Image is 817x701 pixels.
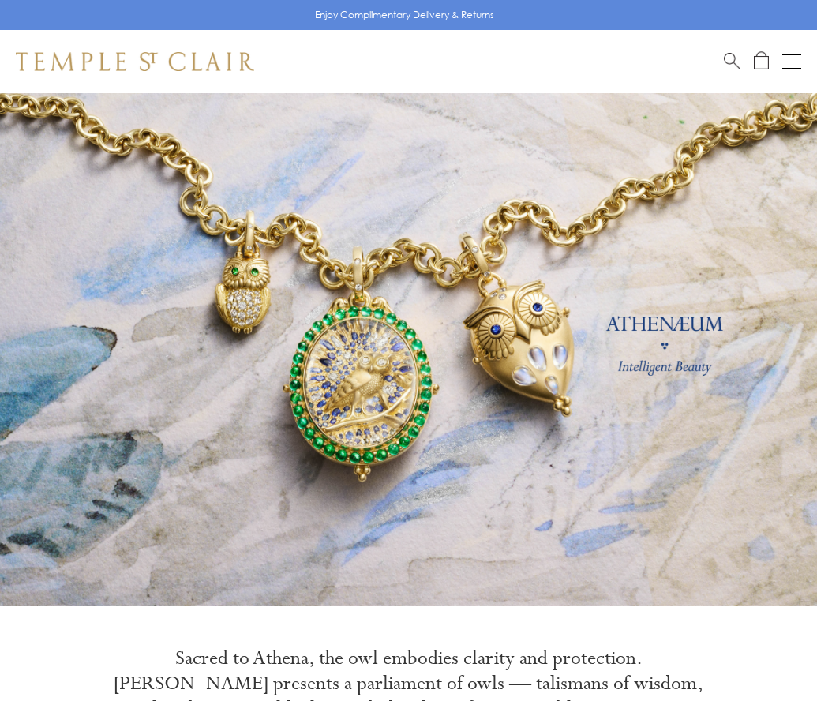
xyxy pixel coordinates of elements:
a: Open Shopping Bag [754,51,769,71]
button: Open navigation [782,52,801,71]
p: Enjoy Complimentary Delivery & Returns [315,7,494,23]
a: Search [724,51,740,71]
img: Temple St. Clair [16,52,254,71]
